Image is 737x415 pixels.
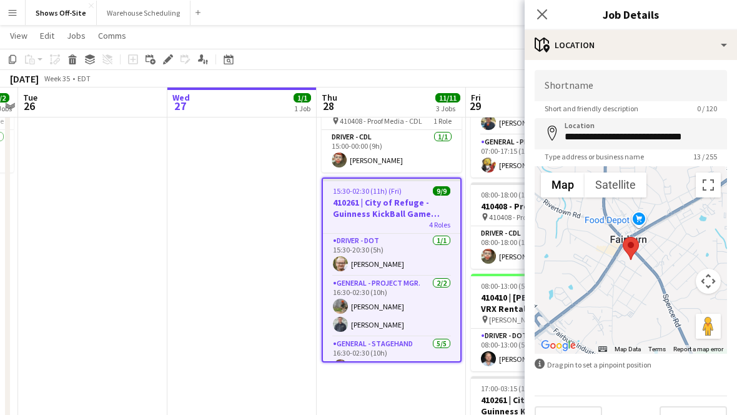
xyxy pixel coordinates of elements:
span: 08:00-13:00 (5h) [481,281,532,291]
app-job-card: 15:00-00:00 (9h) (Fri)1/1410408 - Proof Media - CDL 410408 - Proof Media - CDL1 RoleDriver - CDL1... [322,86,462,172]
div: [DATE] [10,72,39,85]
span: Edit [40,30,54,41]
div: EDT [77,74,91,83]
a: Edit [35,27,59,44]
span: Fri [471,92,481,103]
button: Show satellite imagery [585,172,646,197]
a: Jobs [62,27,91,44]
span: 0 / 120 [687,104,727,113]
span: 1 Role [433,116,452,126]
span: 17:00-03:15 (10h15m) (Sat) [481,384,566,393]
button: Show street map [541,172,585,197]
span: Tue [23,92,37,103]
app-card-role: Driver - DOT1/115:30-20:30 (5h)[PERSON_NAME] [323,234,460,276]
span: 11/11 [435,93,460,102]
app-card-role: General - Project Mgr.2/216:30-02:30 (10h)[PERSON_NAME][PERSON_NAME] [323,276,460,337]
span: Week 35 [41,74,72,83]
a: View [5,27,32,44]
span: 9/9 [433,186,450,196]
h3: 410410 | [PERSON_NAME] LLC - VRX Rental - Deliver [471,292,611,314]
span: Short and friendly description [535,104,648,113]
app-job-card: 15:30-02:30 (11h) (Fri)9/9410261 | City of Refuge - Guinness KickBall Game Load In4 RolesDriver -... [322,177,462,362]
span: Thu [322,92,337,103]
span: 13 / 255 [683,152,727,161]
span: 29 [469,99,481,113]
span: View [10,30,27,41]
div: Drag pin to set a pinpoint position [535,359,727,371]
a: Terms (opens in new tab) [648,346,666,352]
span: 08:00-18:00 (10h) [481,190,535,199]
h3: Job Details [525,6,737,22]
button: Drag Pegman onto the map to open Street View [696,314,721,339]
span: Type address or business name [535,152,654,161]
div: 3 Jobs [436,104,460,113]
span: 410408 - Proof Media - CDL [489,212,571,222]
span: Comms [98,30,126,41]
button: Map camera controls [696,269,721,294]
span: Jobs [67,30,86,41]
button: Warehouse Scheduling [97,1,190,25]
span: 410408 - Proof Media - CDL [340,116,422,126]
span: Wed [172,92,190,103]
app-card-role: Driver - DOT1/108:00-13:00 (5h)[PERSON_NAME] [471,329,611,371]
app-card-role: Driver - CDL1/108:00-18:00 (10h)[PERSON_NAME] [471,226,611,269]
span: 4 Roles [429,220,450,229]
span: 26 [21,99,37,113]
app-card-role: General - Project Mgr.1/107:00-17:15 (10h15m)[PERSON_NAME] [471,135,611,177]
button: Keyboard shortcuts [598,345,607,354]
span: [PERSON_NAME] Galeria [489,315,567,324]
app-job-card: 08:00-13:00 (5h)1/1410410 | [PERSON_NAME] LLC - VRX Rental - Deliver [PERSON_NAME] Galeria1 RoleD... [471,274,611,371]
button: Map Data [615,345,641,354]
app-job-card: 08:00-18:00 (10h)1/1410408 - Proof Media - CDL 410408 - Proof Media - CDL1 RoleDriver - CDL1/108:... [471,182,611,269]
img: Google [538,337,579,354]
button: Shows Off-Site [26,1,97,25]
div: 1 Job [294,104,310,113]
span: 28 [320,99,337,113]
a: Report a map error [673,346,723,352]
button: Toggle fullscreen view [696,172,721,197]
a: Open this area in Google Maps (opens a new window) [538,337,579,354]
h3: 410261 | City of Refuge - Guinness KickBall Game Load In [323,197,460,219]
a: Comms [93,27,131,44]
span: 1/1 [294,93,311,102]
span: 15:30-02:30 (11h) (Fri) [333,186,402,196]
span: 27 [171,99,190,113]
h3: 410408 - Proof Media - CDL [471,201,611,212]
div: Location [525,30,737,60]
app-card-role: Driver - CDL1/115:00-00:00 (9h)[PERSON_NAME] [322,130,462,172]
